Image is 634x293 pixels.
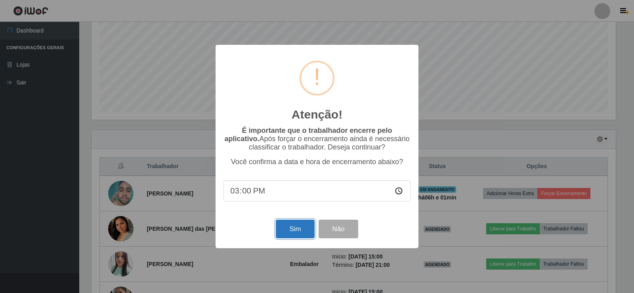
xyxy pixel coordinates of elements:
[292,107,342,122] h2: Atenção!
[224,126,392,143] b: É importante que o trabalhador encerre pelo aplicativo.
[319,220,358,238] button: Não
[223,158,411,166] p: Você confirma a data e hora de encerramento abaixo?
[223,126,411,151] p: Após forçar o encerramento ainda é necessário classificar o trabalhador. Deseja continuar?
[276,220,314,238] button: Sim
